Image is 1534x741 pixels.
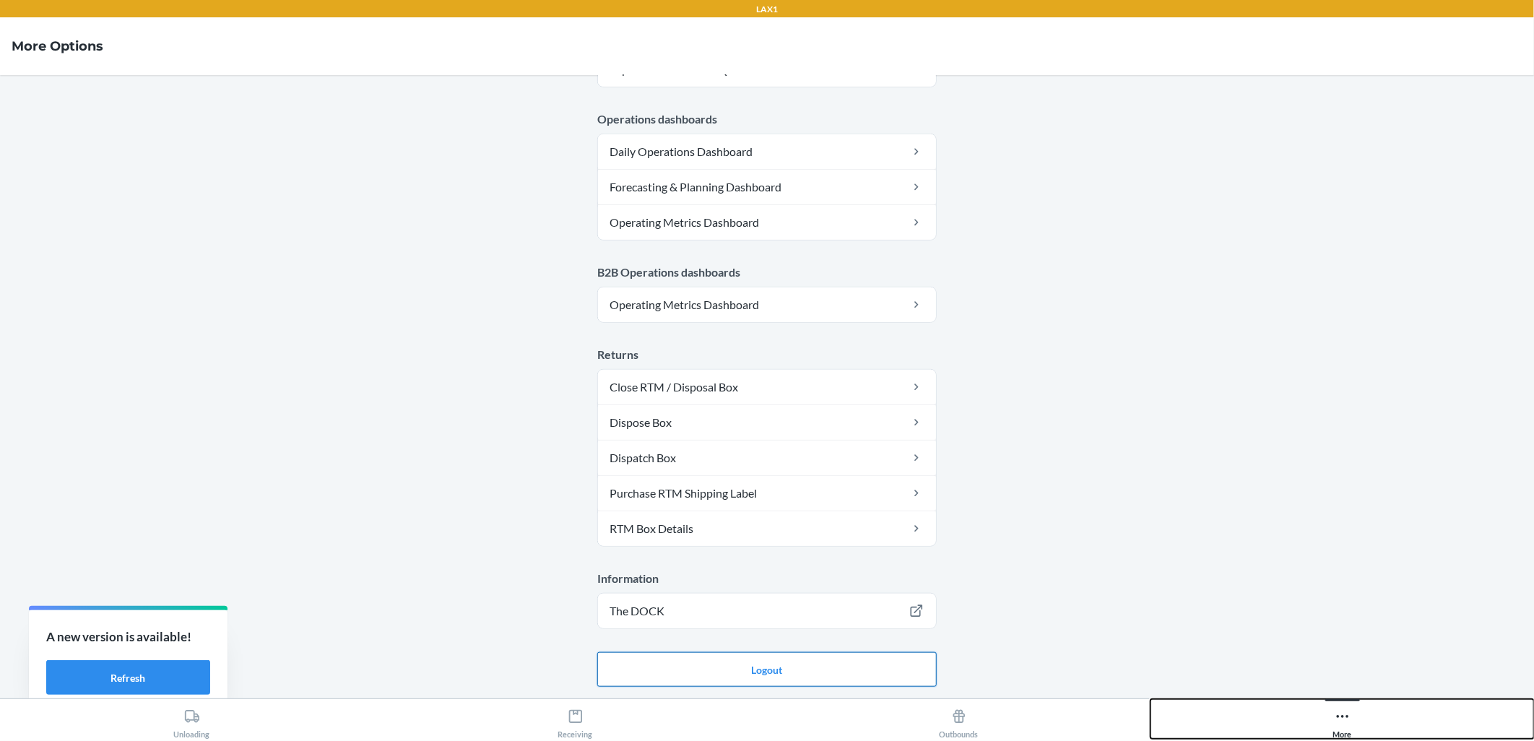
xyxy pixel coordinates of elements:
[1150,699,1534,739] button: More
[598,170,936,204] a: Forecasting & Planning Dashboard
[598,405,936,440] a: Dispose Box
[767,699,1150,739] button: Outbounds
[597,652,937,687] button: Logout
[756,3,778,16] p: LAX1
[598,287,936,322] a: Operating Metrics Dashboard
[598,511,936,546] a: RTM Box Details
[598,205,936,240] a: Operating Metrics Dashboard
[12,37,103,56] h4: More Options
[597,346,937,363] p: Returns
[558,703,593,739] div: Receiving
[598,370,936,404] a: Close RTM / Disposal Box
[383,699,767,739] button: Receiving
[598,476,936,511] a: Purchase RTM Shipping Label
[598,441,936,475] a: Dispatch Box
[46,628,210,646] p: A new version is available!
[597,264,937,281] p: B2B Operations dashboards
[598,134,936,169] a: Daily Operations Dashboard
[597,570,937,587] p: Information
[46,660,210,695] button: Refresh
[1333,703,1352,739] div: More
[597,110,937,128] p: Operations dashboards
[174,703,210,739] div: Unloading
[940,703,979,739] div: Outbounds
[598,594,936,628] a: The DOCK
